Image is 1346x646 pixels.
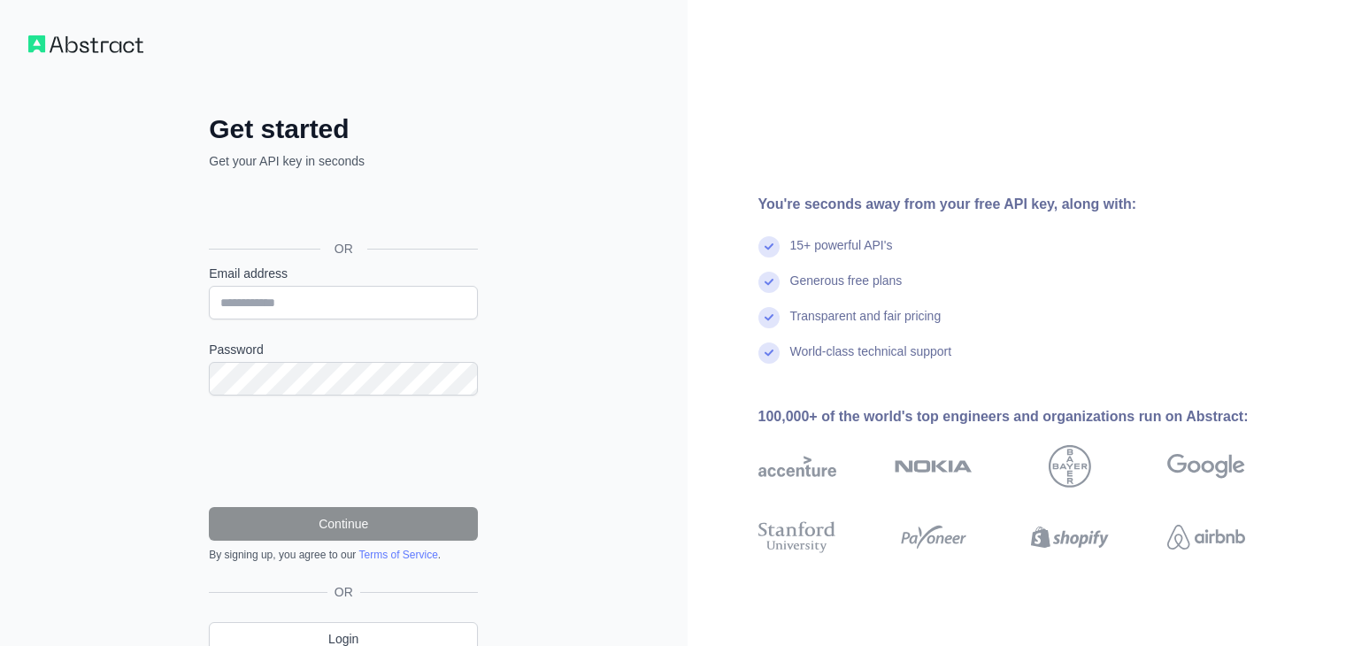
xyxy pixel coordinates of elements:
label: Email address [209,265,478,282]
div: By signing up, you agree to our . [209,548,478,562]
iframe: reCAPTCHA [209,417,478,486]
img: Workflow [28,35,143,53]
img: stanford university [758,518,836,557]
div: World-class technical support [790,342,952,378]
span: OR [327,583,360,601]
button: Continue [209,507,478,541]
img: bayer [1049,445,1091,488]
iframe: Sign in with Google Button [200,189,483,228]
img: check mark [758,342,780,364]
div: 100,000+ of the world's top engineers and organizations run on Abstract: [758,406,1302,427]
img: shopify [1031,518,1109,557]
div: You're seconds away from your free API key, along with: [758,194,1302,215]
img: airbnb [1167,518,1245,557]
label: Password [209,341,478,358]
p: Get your API key in seconds [209,152,478,170]
div: Generous free plans [790,272,903,307]
img: google [1167,445,1245,488]
img: nokia [895,445,973,488]
a: Terms of Service [358,549,437,561]
div: Transparent and fair pricing [790,307,942,342]
img: check mark [758,272,780,293]
div: 15+ powerful API's [790,236,893,272]
img: payoneer [895,518,973,557]
span: OR [320,240,367,258]
img: check mark [758,307,780,328]
h2: Get started [209,113,478,145]
img: accenture [758,445,836,488]
img: check mark [758,236,780,258]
